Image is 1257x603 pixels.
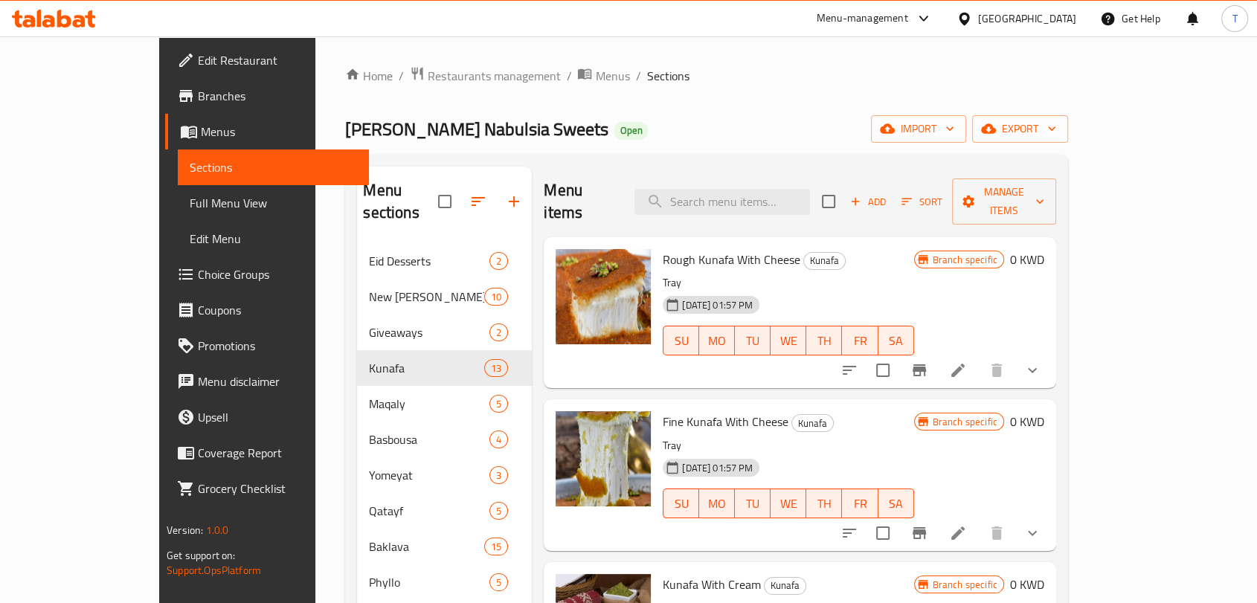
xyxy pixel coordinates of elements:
[357,529,532,564] div: Baklava15
[369,431,489,448] span: Basbousa
[844,190,892,213] span: Add item
[178,185,369,221] a: Full Menu View
[485,290,507,304] span: 10
[357,279,532,315] div: New [PERSON_NAME]10
[878,488,914,518] button: SA
[735,488,771,518] button: TU
[867,355,898,386] span: Select to update
[634,189,810,215] input: search
[490,504,507,518] span: 5
[614,124,648,137] span: Open
[614,122,648,140] div: Open
[369,573,489,591] span: Phyllo
[190,230,357,248] span: Edit Menu
[842,488,878,518] button: FR
[198,51,357,69] span: Edit Restaurant
[490,468,507,483] span: 3
[978,10,1076,27] div: [GEOGRAPHIC_DATA]
[369,359,484,377] div: Kunafa
[489,431,508,448] div: items
[556,249,651,344] img: Rough Kunafa With Cheese
[198,408,357,426] span: Upsell
[878,326,914,355] button: SA
[806,488,842,518] button: TH
[871,115,966,143] button: import
[771,488,806,518] button: WE
[699,488,735,518] button: MO
[1023,361,1041,379] svg: Show Choices
[369,538,484,555] span: Baklava
[357,386,532,422] div: Maqaly5
[741,330,765,352] span: TU
[777,330,800,352] span: WE
[489,573,508,591] div: items
[190,158,357,176] span: Sections
[663,326,699,355] button: SU
[198,265,357,283] span: Choice Groups
[705,330,729,352] span: MO
[792,415,833,432] span: Kunafa
[167,546,235,565] span: Get support on:
[399,67,404,85] li: /
[369,323,489,341] span: Giveaways
[345,112,608,146] span: [PERSON_NAME] Nabulsia Sweets
[357,564,532,600] div: Phyllo5
[190,194,357,212] span: Full Menu View
[867,517,898,549] span: Select to update
[844,190,892,213] button: Add
[198,444,357,462] span: Coverage Report
[556,411,651,506] img: Fine Kunafa With Cheese
[927,415,1003,429] span: Branch specific
[927,253,1003,267] span: Branch specific
[490,397,507,411] span: 5
[663,248,800,271] span: Rough Kunafa With Cheese
[357,350,532,386] div: Kunafa13
[771,326,806,355] button: WE
[345,67,393,85] a: Home
[357,457,532,493] div: Yomeyat3
[765,577,806,594] span: Kunafa
[764,577,806,595] div: Kunafa
[984,120,1056,138] span: export
[460,184,496,219] span: Sort sections
[883,120,954,138] span: import
[357,315,532,350] div: Giveaways2
[1015,352,1050,388] button: show more
[496,184,532,219] button: Add section
[812,493,836,515] span: TH
[363,179,438,224] h2: Menu sections
[832,515,867,551] button: sort-choices
[1010,574,1044,595] h6: 0 KWD
[490,254,507,268] span: 2
[676,461,759,475] span: [DATE] 01:57 PM
[566,67,571,85] li: /
[1010,411,1044,432] h6: 0 KWD
[635,67,640,85] li: /
[663,274,913,292] p: Tray
[165,257,369,292] a: Choice Groups
[892,190,952,213] span: Sort items
[198,301,357,319] span: Coupons
[949,361,967,379] a: Edit menu item
[901,193,942,210] span: Sort
[803,252,846,270] div: Kunafa
[777,493,800,515] span: WE
[369,466,489,484] span: Yomeyat
[369,288,484,306] div: New Aker
[898,190,946,213] button: Sort
[484,359,508,377] div: items
[927,578,1003,592] span: Branch specific
[198,373,357,390] span: Menu disclaimer
[165,78,369,114] a: Branches
[577,66,629,86] a: Menus
[165,42,369,78] a: Edit Restaurant
[842,326,878,355] button: FR
[646,67,689,85] span: Sections
[198,480,357,497] span: Grocery Checklist
[165,364,369,399] a: Menu disclaimer
[669,493,693,515] span: SU
[178,149,369,185] a: Sections
[410,66,560,86] a: Restaurants management
[165,328,369,364] a: Promotions
[490,575,507,590] span: 5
